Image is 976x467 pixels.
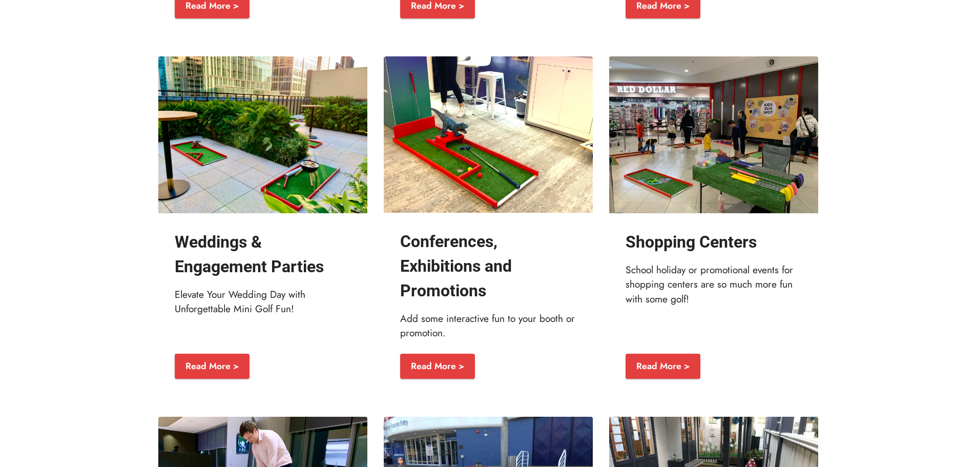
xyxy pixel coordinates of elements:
strong: Shopping Centers [626,232,757,252]
p: Elevate Your Wedding Day with Unforgettable Mini Golf Fun! [175,287,351,317]
p: Add some interactive fun to your booth or promotion. [400,311,576,341]
a: Read More > [175,354,250,379]
img: Mini Golf for corporate events [384,56,593,213]
a: Read More > [626,354,700,379]
img: Portable Putt Putt for Shopping Centers [609,56,818,213]
img: Mini Golf Weddings Sydney [158,56,367,213]
p: School holiday or promotional events for shopping centers are so much more fun with some golf! [626,262,802,307]
strong: Conferences, Exhibitions and Promotions [400,232,512,300]
strong: Weddings & Engagement Parties [175,232,324,276]
a: Read More > [400,354,475,379]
